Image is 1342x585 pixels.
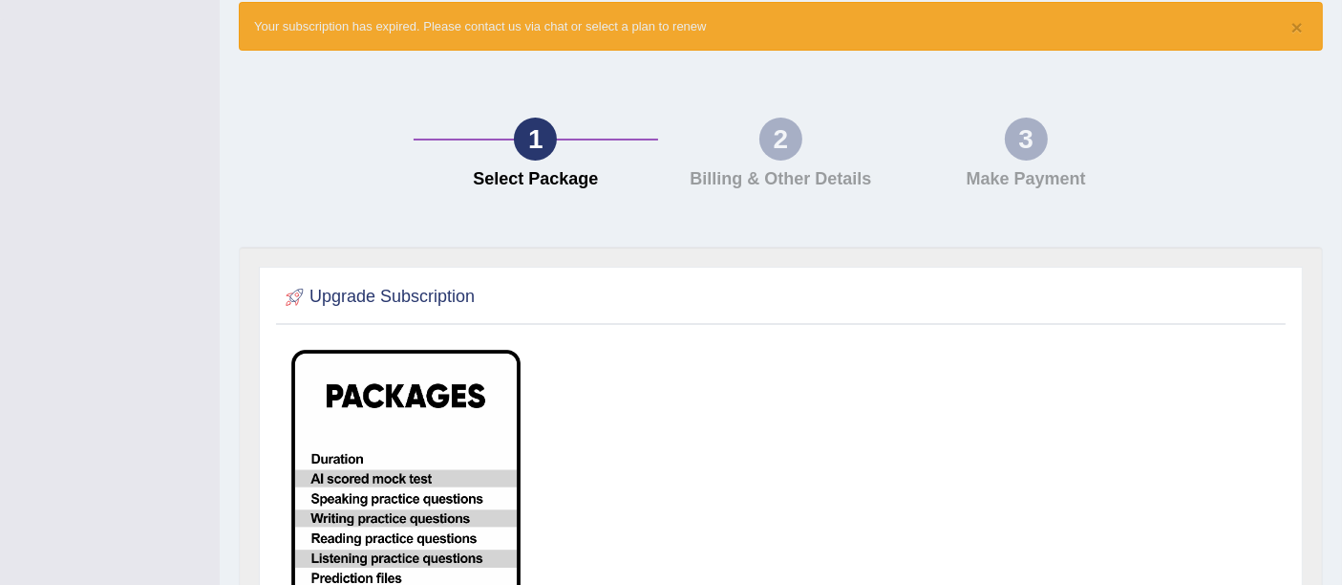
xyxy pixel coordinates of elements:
[1005,118,1048,161] div: 3
[668,170,894,189] h4: Billing & Other Details
[239,2,1323,51] div: Your subscription has expired. Please contact us via chat or select a plan to renew
[913,170,1140,189] h4: Make Payment
[514,118,557,161] div: 1
[759,118,802,161] div: 2
[1291,17,1303,37] button: ×
[423,170,650,189] h4: Select Package
[281,283,475,312] h2: Upgrade Subscription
